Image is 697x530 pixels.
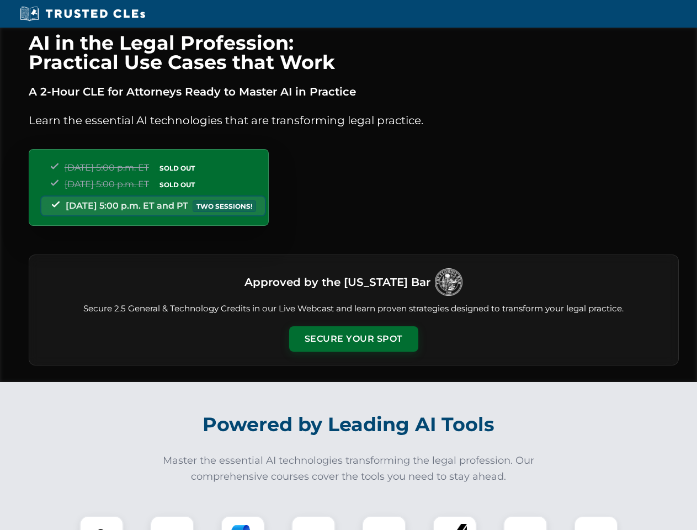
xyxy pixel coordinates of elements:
p: A 2-Hour CLE for Attorneys Ready to Master AI in Practice [29,83,679,100]
span: [DATE] 5:00 p.m. ET [65,162,149,173]
img: Trusted CLEs [17,6,148,22]
p: Learn the essential AI technologies that are transforming legal practice. [29,112,679,129]
h3: Approved by the [US_STATE] Bar [244,272,430,292]
h1: AI in the Legal Profession: Practical Use Cases that Work [29,33,679,72]
p: Secure 2.5 General & Technology Credits in our Live Webcast and learn proven strategies designed ... [42,303,665,315]
p: Master the essential AI technologies transforming the legal profession. Our comprehensive courses... [156,453,542,485]
h2: Powered by Leading AI Tools [43,405,655,444]
button: Secure Your Spot [289,326,418,352]
span: SOLD OUT [156,162,199,174]
img: Logo [435,268,462,296]
span: SOLD OUT [156,179,199,190]
span: [DATE] 5:00 p.m. ET [65,179,149,189]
